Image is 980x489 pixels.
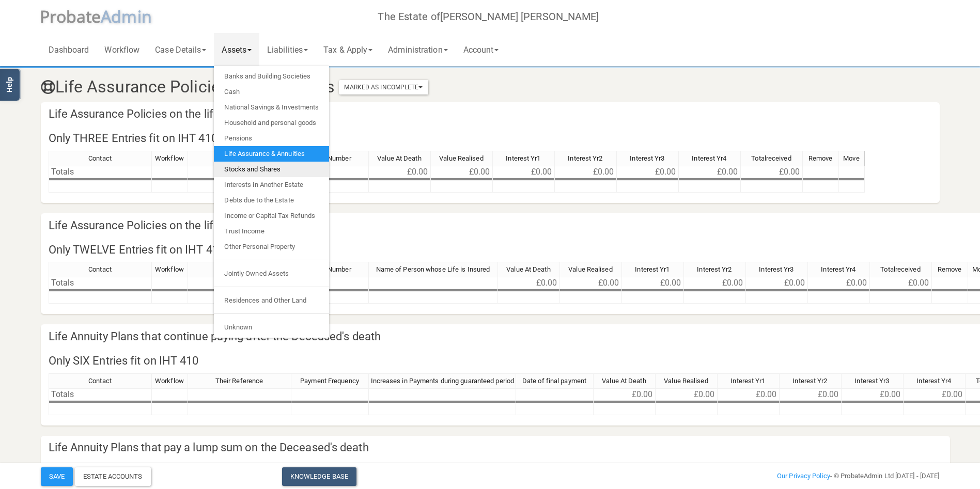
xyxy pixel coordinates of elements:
[41,102,940,127] h4: Life Assurance Policies on the life of the Deceased
[214,266,329,281] a: Jointly Owned Assets
[777,472,830,480] a: Our Privacy Policy
[300,377,359,385] span: Payment Frequency
[308,265,351,273] span: Policy Number
[439,154,483,162] span: Value Realised
[49,166,152,178] td: Totals
[870,277,932,289] td: £0.00
[214,131,329,146] a: Pensions
[842,388,904,401] td: £0.00
[214,320,329,335] a: Unknown
[560,277,622,289] td: £0.00
[630,154,664,162] span: Interest Yr3
[41,238,842,262] h4: Only TWELVE Entries fit on IHT 410
[635,265,670,273] span: Interest Yr1
[555,166,617,178] td: £0.00
[214,100,329,115] a: National Savings & Investments
[282,467,356,486] a: Knowledge Base
[88,154,112,162] span: Contact
[214,115,329,131] a: Household and personal goods
[214,239,329,255] a: Other Personal Property
[259,33,316,66] a: Liabilities
[214,162,329,177] a: Stocks and Shares
[456,33,507,66] a: Account
[380,33,455,66] a: Administration
[214,224,329,239] a: Trust Income
[741,166,803,178] td: £0.00
[506,154,540,162] span: Interest Yr1
[821,265,855,273] span: Interest Yr4
[75,467,151,486] div: Estate Accounts
[214,84,329,100] a: Cash
[431,166,493,178] td: £0.00
[792,377,827,385] span: Interest Yr2
[214,293,329,308] a: Residences and Other Land
[41,460,799,484] h4: Only FOUR Entries fit on IHT 410
[808,277,870,289] td: £0.00
[642,470,947,482] div: - © ProbateAdmin Ltd [DATE] - [DATE]
[568,154,602,162] span: Interest Yr2
[214,146,329,162] a: Life Assurance & Annuities
[498,277,560,289] td: £0.00
[214,208,329,224] a: Income or Capital Tax Refunds
[718,388,780,401] td: £0.00
[40,5,101,27] span: P
[377,154,421,162] span: Value At Death
[41,436,950,460] h4: Life Annuity Plans that pay a lump sum on the Deceased's death
[692,154,726,162] span: Interest Yr4
[904,388,966,401] td: £0.00
[214,33,259,66] a: Assets
[155,377,184,385] span: Workflow
[916,377,951,385] span: Interest Yr4
[664,377,708,385] span: Value Realised
[843,154,859,162] span: Move
[214,193,329,208] a: Debts due to the Estate
[697,265,732,273] span: Interest Yr2
[214,69,329,84] a: Banks and Building Societies
[880,265,920,273] span: Totalreceived
[506,265,550,273] span: Value At Death
[214,177,329,193] a: Interests in Another Estate
[622,277,684,289] td: £0.00
[41,467,73,486] button: Save
[656,388,718,401] td: £0.00
[371,377,515,385] span: Increases in Payments during guaranteed period
[41,127,790,151] h4: Only THREE Entries fit on IHT 410
[759,265,794,273] span: Interest Yr3
[308,154,351,162] span: Policy Number
[594,388,656,401] td: £0.00
[938,265,962,273] span: Remove
[41,349,921,373] h4: Only SIX Entries fit on IHT 410
[49,388,152,401] td: Totals
[679,166,741,178] td: £0.00
[111,5,151,27] span: dmin
[602,377,646,385] span: Value At Death
[854,377,889,385] span: Interest Yr3
[684,277,746,289] td: £0.00
[751,154,791,162] span: Totalreceived
[369,166,431,178] td: £0.00
[97,33,147,66] a: Workflow
[88,377,112,385] span: Contact
[49,277,152,289] td: Totals
[617,166,679,178] td: £0.00
[493,166,555,178] td: £0.00
[568,265,612,273] span: Value Realised
[33,78,947,96] h3: Life Assurance Policies and Annuities
[746,277,808,289] td: £0.00
[522,377,586,385] span: Date of final payment
[50,5,101,27] span: robate
[376,265,490,273] span: Name of Person whose Life is Insured
[215,377,263,385] span: Their Reference
[155,265,184,273] span: Workflow
[88,265,112,273] span: Contact
[147,33,214,66] a: Case Details
[780,388,842,401] td: £0.00
[41,33,97,66] a: Dashboard
[316,33,380,66] a: Tax & Apply
[808,154,833,162] span: Remove
[101,5,152,27] span: A
[339,80,428,94] button: Marked As Incomplete
[155,154,184,162] span: Workflow
[730,377,765,385] span: Interest Yr1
